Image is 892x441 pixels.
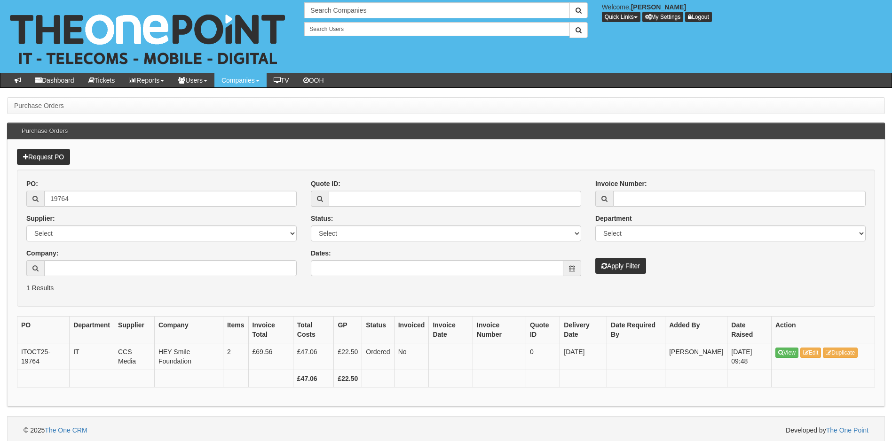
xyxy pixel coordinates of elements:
[17,149,70,165] a: Request PO
[17,343,70,370] td: ITOCT25-19764
[334,317,362,343] th: GP
[293,370,334,387] th: £47.06
[800,348,821,358] a: Edit
[727,343,772,370] td: [DATE] 09:48
[17,123,72,139] h3: Purchase Orders
[81,73,122,87] a: Tickets
[311,248,331,258] label: Dates:
[602,12,640,22] button: Quick Links
[154,343,223,370] td: HEY Smile Foundation
[28,73,81,87] a: Dashboard
[267,73,296,87] a: TV
[775,348,798,358] a: View
[560,317,607,343] th: Delivery Date
[665,317,727,343] th: Added By
[154,317,223,343] th: Company
[772,317,875,343] th: Action
[248,343,293,370] td: £69.56
[595,214,632,223] label: Department
[685,12,712,22] a: Logout
[311,214,333,223] label: Status:
[595,179,647,188] label: Invoice Number:
[26,179,38,188] label: PO:
[526,343,560,370] td: 0
[223,317,248,343] th: Items
[293,343,334,370] td: £47.06
[665,343,727,370] td: [PERSON_NAME]
[334,370,362,387] th: £22.50
[362,343,394,370] td: Ordered
[595,2,892,22] div: Welcome,
[362,317,394,343] th: Status
[607,317,665,343] th: Date Required By
[595,258,646,274] button: Apply Filter
[26,248,58,258] label: Company:
[248,317,293,343] th: Invoice Total
[114,317,154,343] th: Supplier
[560,343,607,370] td: [DATE]
[642,12,684,22] a: My Settings
[214,73,267,87] a: Companies
[70,343,114,370] td: IT
[526,317,560,343] th: Quote ID
[296,73,331,87] a: OOH
[394,343,429,370] td: No
[473,317,526,343] th: Invoice Number
[45,426,87,434] a: The One CRM
[826,426,868,434] a: The One Point
[171,73,214,87] a: Users
[17,317,70,343] th: PO
[223,343,248,370] td: 2
[429,317,473,343] th: Invoice Date
[293,317,334,343] th: Total Costs
[24,426,87,434] span: © 2025
[394,317,429,343] th: Invoiced
[26,283,866,293] p: 1 Results
[14,101,64,110] li: Purchase Orders
[334,343,362,370] td: £22.50
[823,348,858,358] a: Duplicate
[631,3,686,11] b: [PERSON_NAME]
[122,73,171,87] a: Reports
[304,2,569,18] input: Search Companies
[727,317,772,343] th: Date Raised
[26,214,55,223] label: Supplier:
[304,22,569,36] input: Search Users
[786,426,868,435] span: Developed by
[311,179,340,188] label: Quote ID:
[70,317,114,343] th: Department
[114,343,154,370] td: CCS Media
